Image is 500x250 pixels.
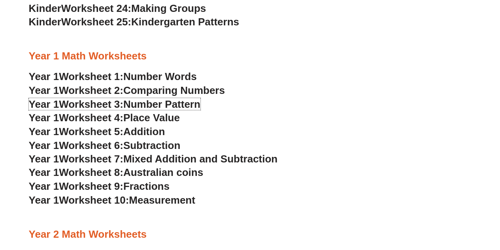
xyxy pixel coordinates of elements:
span: Number Words [123,70,197,82]
a: Year 1Worksheet 4:Place Value [29,111,180,123]
a: Year 1Worksheet 1:Number Words [29,70,197,82]
a: Year 1Worksheet 7:Mixed Addition and Subtraction [29,153,278,164]
span: Worksheet 3: [59,98,123,110]
span: Fractions [123,180,170,192]
span: Addition [123,125,165,137]
a: Year 1Worksheet 9:Fractions [29,180,170,192]
span: Worksheet 1: [59,70,123,82]
a: Year 1Worksheet 8:Australian coins [29,166,203,178]
span: Place Value [123,111,180,123]
a: Year 1Worksheet 6:Subtraction [29,139,181,151]
span: Worksheet 9: [59,180,123,192]
a: Year 1Worksheet 3:Number Pattern [29,98,200,110]
span: Comparing Numbers [123,84,225,96]
h3: Year 2 Math Worksheets [29,227,472,241]
span: Kinder [29,16,61,28]
span: Kindergarten Patterns [131,16,239,28]
span: Subtraction [123,139,180,151]
span: Making Groups [131,2,206,14]
a: Year 1Worksheet 10:Measurement [29,194,195,206]
iframe: Chat Widget [368,160,500,250]
span: Measurement [129,194,195,206]
span: Worksheet 25: [61,16,131,28]
a: Year 1Worksheet 2:Comparing Numbers [29,84,225,96]
span: Worksheet 8: [59,166,123,178]
span: Worksheet 7: [59,153,123,164]
h3: Year 1 Math Worksheets [29,50,472,63]
span: Worksheet 24: [61,2,131,14]
span: Worksheet 2: [59,84,123,96]
span: Worksheet 5: [59,125,123,137]
span: Worksheet 6: [59,139,123,151]
a: Year 1Worksheet 5:Addition [29,125,165,137]
span: Number Pattern [123,98,200,110]
span: Worksheet 10: [59,194,129,206]
span: Australian coins [123,166,203,178]
span: Mixed Addition and Subtraction [123,153,277,164]
span: Worksheet 4: [59,111,123,123]
span: Kinder [29,2,61,14]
